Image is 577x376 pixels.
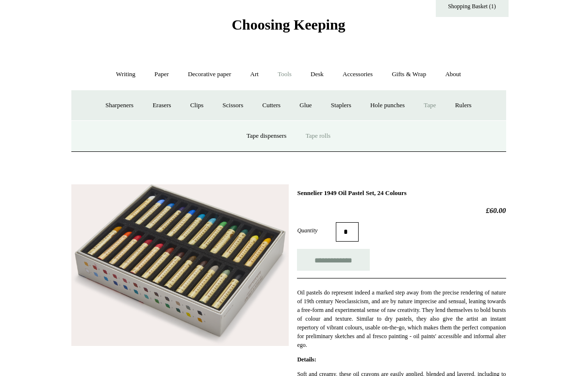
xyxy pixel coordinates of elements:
[436,62,470,87] a: About
[238,123,295,149] a: Tape dispensers
[302,62,332,87] a: Desk
[297,206,506,215] h2: £60.00
[297,356,316,363] strong: Details:
[297,189,506,197] h1: Sennelier 1949 Oil Pastel Set, 24 Colours
[297,288,506,349] p: Oil pastels do represent indeed a marked step away from the precise rendering of nature of 19th c...
[383,62,435,87] a: Gifts & Wrap
[242,62,267,87] a: Art
[231,16,345,33] span: Choosing Keeping
[269,62,300,87] a: Tools
[297,123,339,149] a: Tape rolls
[291,93,320,118] a: Glue
[253,93,289,118] a: Cutters
[446,93,480,118] a: Rulers
[144,93,180,118] a: Erasers
[231,24,345,31] a: Choosing Keeping
[181,93,212,118] a: Clips
[179,62,240,87] a: Decorative paper
[71,184,289,346] img: Sennelier 1949 Oil Pastel Set, 24 Colours
[334,62,381,87] a: Accessories
[146,62,178,87] a: Paper
[214,93,252,118] a: Scissors
[362,93,413,118] a: Hole punches
[322,93,360,118] a: Staplers
[97,93,142,118] a: Sharpeners
[415,93,445,118] a: Tape
[297,226,336,235] label: Quantity
[107,62,144,87] a: Writing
